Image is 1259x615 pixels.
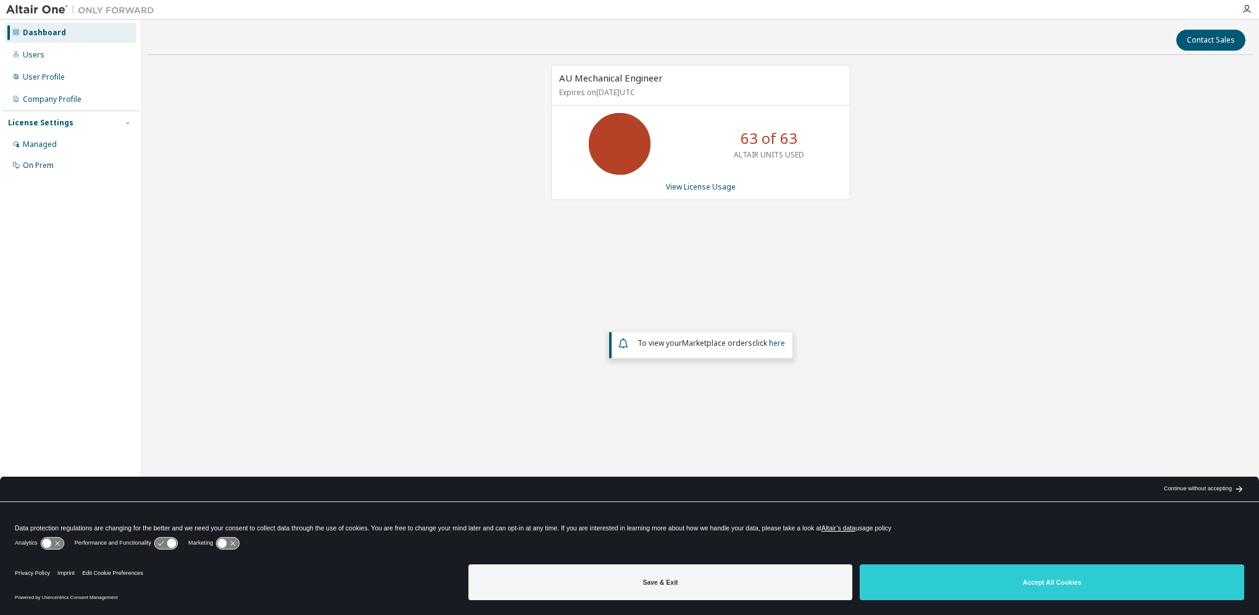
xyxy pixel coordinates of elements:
[6,4,160,16] img: Altair One
[23,28,66,38] div: Dashboard
[734,149,804,160] p: ALTAIR UNITS USED
[23,140,57,149] div: Managed
[638,338,785,348] span: To view your click
[682,338,752,348] em: Marketplace orders
[559,87,839,98] p: Expires on [DATE] UTC
[23,50,44,60] div: Users
[1176,30,1245,51] button: Contact Sales
[23,72,65,82] div: User Profile
[666,182,736,192] a: View License Usage
[769,338,785,348] a: here
[741,128,797,149] p: 63 of 63
[23,161,54,170] div: On Prem
[8,118,73,128] div: License Settings
[23,94,81,104] div: Company Profile
[559,72,663,84] span: AU Mechanical Engineer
